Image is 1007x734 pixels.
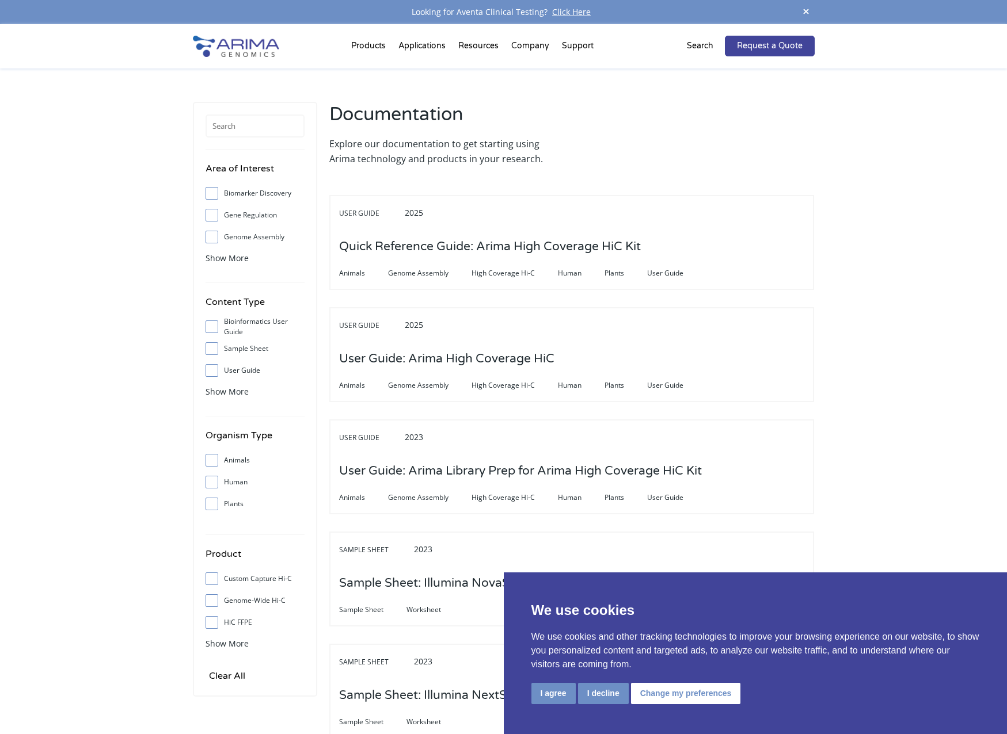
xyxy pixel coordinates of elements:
[339,379,388,392] span: Animals
[647,266,706,280] span: User Guide
[339,341,554,377] h3: User Guide: Arima High Coverage HiC
[206,638,249,649] span: Show More
[605,379,647,392] span: Plants
[206,295,305,318] h4: Content Type
[206,228,305,246] label: Genome Assembly
[206,207,305,224] label: Gene Regulation
[531,630,980,671] p: We use cookies and other tracking technologies to improve your browsing experience on our website...
[405,319,423,330] span: 2025
[472,491,558,504] span: High Coverage Hi-C
[687,39,713,53] p: Search
[339,266,388,280] span: Animals
[605,491,647,504] span: Plants
[414,544,432,555] span: 2023
[206,340,305,357] label: Sample Sheet
[339,319,402,332] span: User Guide
[206,253,249,263] span: Show More
[472,266,558,280] span: High Coverage Hi-C
[531,600,980,621] p: We use cookies
[406,715,464,729] span: Worksheet
[339,229,641,265] h3: Quick Reference Guide: Arima High Coverage HiC Kit
[193,5,815,20] div: Looking for Aventa Clinical Testing?
[206,386,249,397] span: Show More
[647,379,706,392] span: User Guide
[206,592,305,609] label: Genome-Wide Hi-C
[206,473,305,491] label: Human
[206,614,305,631] label: HiC FFPE
[725,36,815,56] a: Request a Quote
[206,495,305,513] label: Plants
[605,266,647,280] span: Plants
[339,353,554,365] a: User Guide: Arima High Coverage HiC
[406,603,464,617] span: Worksheet
[339,543,412,557] span: Sample Sheet
[206,318,305,335] label: Bioinformatics User Guide
[339,678,704,713] h3: Sample Sheet: Illumina NextSeq 500 series and Illumina MiniSeq
[339,465,702,477] a: User Guide: Arima Library Prep for Arima High Coverage HiC Kit
[206,570,305,587] label: Custom Capture Hi-C
[414,656,432,667] span: 2023
[206,362,305,379] label: User Guide
[329,102,566,136] h2: Documentation
[405,207,423,218] span: 2025
[339,689,704,702] a: Sample Sheet: Illumina NextSeq 500 series and Illumina MiniSeq
[339,491,388,504] span: Animals
[339,240,641,253] a: Quick Reference Guide: Arima High Coverage HiC Kit
[339,207,402,220] span: User Guide
[388,379,472,392] span: Genome Assembly
[472,379,558,392] span: High Coverage Hi-C
[206,428,305,452] h4: Organism Type
[339,565,712,601] h3: Sample Sheet: Illumina NovaSeq, MiSeq and NextSeq 1000 series
[329,136,566,166] p: Explore our documentation to get starting using Arima technology and products in your research.
[339,453,702,489] h3: User Guide: Arima Library Prep for Arima High Coverage HiC Kit
[339,715,406,729] span: Sample Sheet
[206,546,305,570] h4: Product
[388,266,472,280] span: Genome Assembly
[206,185,305,202] label: Biomarker Discovery
[206,114,305,137] input: Search
[405,431,423,442] span: 2023
[578,683,629,704] button: I decline
[339,655,412,669] span: Sample Sheet
[206,161,305,185] h4: Area of Interest
[339,577,712,590] a: Sample Sheet: Illumina NovaSeq, MiSeq and NextSeq 1000 series
[339,603,406,617] span: Sample Sheet
[339,431,402,445] span: User Guide
[206,668,249,684] input: Clear All
[193,36,279,57] img: Arima-Genomics-logo
[558,491,605,504] span: Human
[647,491,706,504] span: User Guide
[548,6,595,17] a: Click Here
[631,683,741,704] button: Change my preferences
[531,683,576,704] button: I agree
[558,379,605,392] span: Human
[558,266,605,280] span: Human
[388,491,472,504] span: Genome Assembly
[206,452,305,469] label: Animals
